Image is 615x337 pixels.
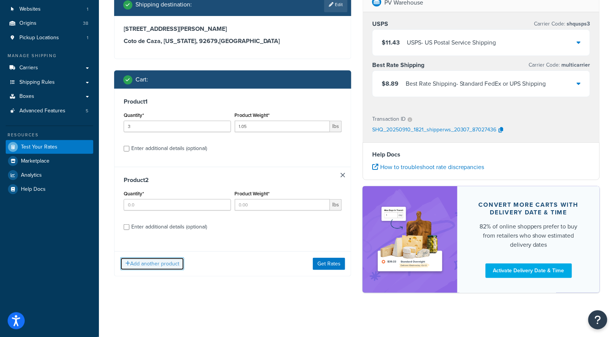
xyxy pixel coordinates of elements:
h3: Product 2 [124,176,342,184]
span: Marketplace [21,158,49,165]
p: SHQ_20250910_1821_shipperws_20307_87027436 [372,125,497,136]
a: Pickup Locations1 [6,31,93,45]
div: Resources [6,132,93,138]
p: Transaction ID [372,114,406,125]
h4: Help Docs [372,150,590,159]
h2: Cart : [135,76,148,83]
li: Advanced Features [6,104,93,118]
div: 82% of online shoppers prefer to buy from retailers who show estimated delivery dates [476,222,582,249]
span: Shipping Rules [19,79,55,86]
p: Carrier Code: [529,60,590,70]
label: Product Weight* [235,112,270,118]
button: Add another product [120,257,184,270]
span: multicarrier [560,61,590,69]
span: $8.89 [382,79,398,88]
a: Marketplace [6,154,93,168]
a: How to troubleshoot rate discrepancies [372,163,484,171]
div: Manage Shipping [6,53,93,59]
h3: Product 1 [124,98,342,105]
span: 5 [86,108,88,114]
span: Analytics [21,172,42,179]
span: $11.43 [382,38,400,47]
a: Help Docs [6,182,93,196]
li: Websites [6,2,93,16]
div: USPS - US Postal Service Shipping [407,37,496,48]
span: 1 [87,35,88,41]
a: Boxes [6,89,93,104]
label: Quantity* [124,112,144,118]
h3: Coto de Caza, [US_STATE], 92679 , [GEOGRAPHIC_DATA] [124,37,342,45]
span: 1 [87,6,88,13]
span: shqusps3 [566,20,590,28]
h3: Best Rate Shipping [372,61,424,69]
span: Help Docs [21,186,46,193]
input: 0.0 [124,121,231,132]
span: lbs [330,121,342,132]
a: Advanced Features5 [6,104,93,118]
a: Shipping Rules [6,75,93,89]
a: Test Your Rates [6,140,93,154]
div: Enter additional details (optional) [131,222,207,232]
span: Websites [19,6,41,13]
span: Test Your Rates [21,144,57,150]
button: Get Rates [313,258,345,270]
label: Quantity* [124,191,144,196]
a: Carriers [6,61,93,75]
span: Pickup Locations [19,35,59,41]
div: Enter additional details (optional) [131,143,207,154]
a: Origins38 [6,16,93,30]
a: Websites1 [6,2,93,16]
input: 0.00 [235,199,330,211]
span: Boxes [19,93,34,100]
button: Open Resource Center [588,310,607,329]
span: 38 [83,20,88,27]
span: Origins [19,20,37,27]
h3: USPS [372,20,388,28]
p: Carrier Code: [534,19,590,29]
input: Enter additional details (optional) [124,146,129,152]
span: lbs [330,199,342,211]
label: Product Weight* [235,191,270,196]
span: Advanced Features [19,108,65,114]
a: Analytics [6,168,93,182]
a: Remove Item [341,173,345,177]
h3: [STREET_ADDRESS][PERSON_NAME] [124,25,342,33]
div: Best Rate Shipping - Standard FedEx or UPS Shipping [406,78,546,89]
h2: Shipping destination : [135,1,192,8]
span: Carriers [19,65,38,71]
a: Activate Delivery Date & Time [486,264,572,278]
li: Pickup Locations [6,31,93,45]
input: 0.0 [124,199,231,211]
li: Origins [6,16,93,30]
div: Convert more carts with delivery date & time [476,201,582,216]
img: feature-image-ddt-36eae7f7280da8017bfb280eaccd9c446f90b1fe08728e4019434db127062ab4.png [374,198,446,281]
input: 0.00 [235,121,330,132]
input: Enter additional details (optional) [124,224,129,230]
